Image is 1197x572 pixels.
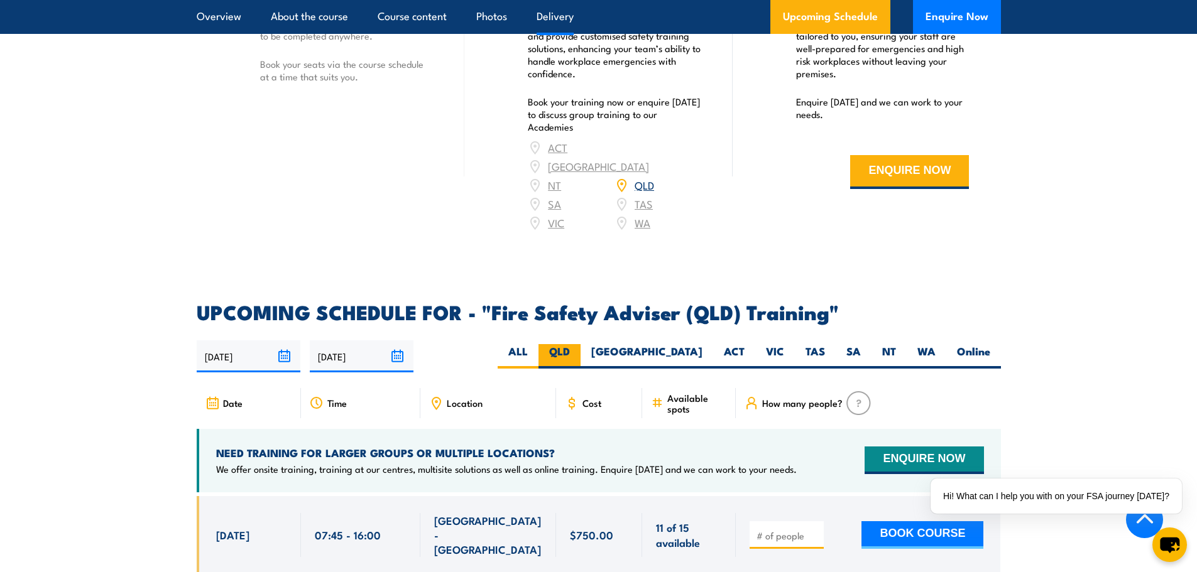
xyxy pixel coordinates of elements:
label: NT [872,344,907,369]
h2: UPCOMING SCHEDULE FOR - "Fire Safety Adviser (QLD) Training" [197,303,1001,320]
label: WA [907,344,946,369]
span: How many people? [762,397,843,408]
span: 07:45 - 16:00 [315,527,381,542]
p: Book your training now or enquire [DATE] to discuss group training to our Academies [528,95,701,133]
label: Online [946,344,1001,369]
span: [GEOGRAPHIC_DATA] - [GEOGRAPHIC_DATA] [434,513,542,557]
span: Location [447,397,483,408]
button: BOOK COURSE [861,521,983,549]
span: Time [327,397,347,408]
label: [GEOGRAPHIC_DATA] [581,344,713,369]
a: QLD [635,177,654,192]
div: Hi! What can I help you with on your FSA journey [DATE]? [931,478,1182,514]
p: We offer convenient nationwide training tailored to you, ensuring your staff are well-prepared fo... [796,17,970,80]
span: [DATE] [216,527,249,542]
button: chat-button [1152,527,1187,562]
label: QLD [538,344,581,369]
p: Our Academies are located nationally and provide customised safety training solutions, enhancing ... [528,17,701,80]
p: We offer onsite training, training at our centres, multisite solutions as well as online training... [216,463,797,475]
p: Enquire [DATE] and we can work to your needs. [796,95,970,121]
label: SA [836,344,872,369]
span: $750.00 [570,527,613,542]
span: Date [223,397,243,408]
p: Book your seats via the course schedule at a time that suits you. [260,58,434,83]
span: 11 of 15 available [656,520,722,549]
input: From date [197,340,300,372]
button: ENQUIRE NOW [850,155,969,189]
button: ENQUIRE NOW [865,446,983,474]
input: # of people [757,529,819,542]
label: ALL [498,344,538,369]
label: ACT [713,344,755,369]
span: Available spots [667,392,727,414]
h4: NEED TRAINING FOR LARGER GROUPS OR MULTIPLE LOCATIONS? [216,446,797,460]
span: Cost [582,397,601,408]
label: TAS [795,344,836,369]
input: To date [310,340,413,372]
label: VIC [755,344,795,369]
